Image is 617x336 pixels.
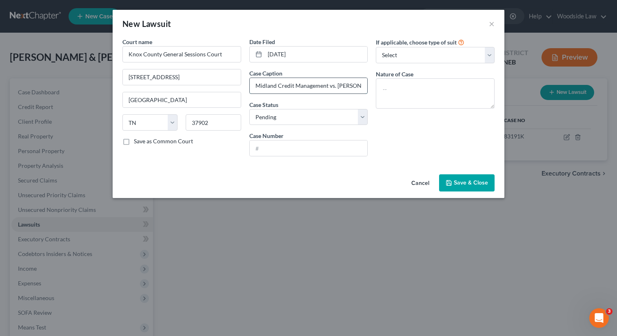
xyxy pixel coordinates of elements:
input: Enter zip... [186,114,241,131]
span: New [122,19,140,29]
span: Lawsuit [142,19,171,29]
input: MM/DD/YYYY [265,47,368,62]
input: -- [250,78,368,93]
label: If applicable, choose type of suit [376,38,457,47]
input: Search court by name... [122,46,241,62]
span: 3 [606,308,613,315]
label: Date Filed [249,38,275,46]
span: Save & Close [454,179,488,186]
input: Enter address... [123,69,241,85]
label: Case Caption [249,69,282,78]
button: Cancel [405,175,436,191]
input: Enter city... [123,92,241,108]
span: Court name [122,38,152,45]
label: Case Number [249,131,284,140]
span: Case Status [249,101,278,108]
label: Save as Common Court [134,137,193,145]
button: × [489,19,495,29]
label: Nature of Case [376,70,413,78]
input: # [250,140,368,156]
button: Save & Close [439,174,495,191]
iframe: Intercom live chat [589,308,609,328]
